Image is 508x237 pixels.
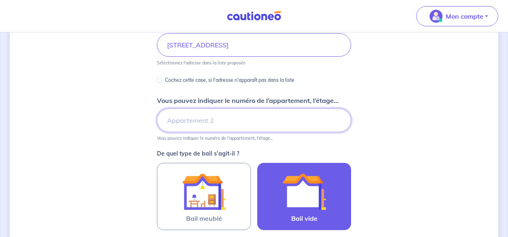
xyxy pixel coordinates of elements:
span: Bail vide [291,214,317,223]
img: Cautioneo [224,11,284,21]
img: illu_furnished_lease.svg [182,170,226,214]
input: Appartement 2 [157,109,351,132]
p: Vous pouvez indiquer le numéro de l’appartement, l’étage... [157,135,273,141]
button: illu_account_valid_menu.svgMon compte [416,6,498,26]
p: Vous pouvez indiquer le numéro de l’appartement, l’étage... [157,96,339,105]
img: illu_account_valid_menu.svg [430,10,442,23]
input: 2 rue de paris, 59000 lille [157,33,351,57]
span: Bail meublé [186,214,222,223]
p: Sélectionnez l'adresse dans la liste proposée [157,60,246,66]
img: illu_empty_lease.svg [282,170,326,214]
p: Cochez cette case, si l'adresse n'apparaît pas dans la liste [165,75,294,85]
p: De quel type de bail s’agit-il ? [157,151,351,156]
p: Mon compte [446,11,483,21]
